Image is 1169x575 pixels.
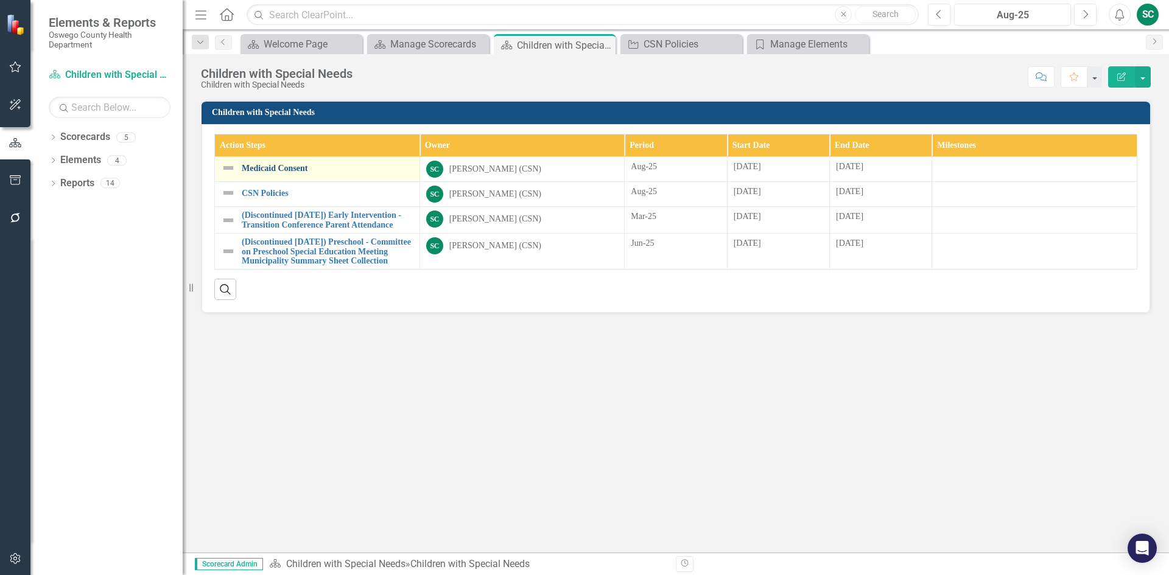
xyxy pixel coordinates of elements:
[631,237,720,249] div: Jun-25
[829,207,932,234] td: Double-Click to Edit
[100,178,120,189] div: 14
[242,237,413,265] a: (Discontinued [DATE]) Preschool - Committee on Preschool Special Education Meeting Municipality S...
[426,211,443,228] div: SC
[836,187,863,196] span: [DATE]
[727,234,829,270] td: Double-Click to Edit
[1137,4,1159,26] button: SC
[370,37,486,52] a: Manage Scorecards
[727,157,829,182] td: Double-Click to Edit
[644,37,739,52] div: CSN Policies
[201,67,353,80] div: Children with Special Needs
[60,176,94,190] a: Reports
[770,37,866,52] div: Manage Elements
[6,13,27,35] img: ClearPoint Strategy
[623,37,739,52] a: CSN Policies
[1128,534,1157,563] div: Open Intercom Messenger
[264,37,359,52] div: Welcome Page
[872,9,899,19] span: Search
[836,212,863,221] span: [DATE]
[212,108,1144,117] h3: Children with Special Needs
[49,15,170,30] span: Elements & Reports
[426,161,443,178] div: SC
[449,163,541,175] div: [PERSON_NAME] (CSN)
[221,213,236,228] img: Not Defined
[420,157,625,182] td: Double-Click to Edit
[244,37,359,52] a: Welcome Page
[734,212,761,221] span: [DATE]
[242,211,413,229] a: (Discontinued [DATE]) Early Intervention - Transition Conference Parent Attendance
[631,186,720,198] div: Aug-25
[107,155,127,166] div: 4
[215,207,420,234] td: Double-Click to Edit Right Click for Context Menu
[734,239,761,248] span: [DATE]
[750,37,866,52] a: Manage Elements
[201,80,353,89] div: Children with Special Needs
[727,207,829,234] td: Double-Click to Edit
[269,557,667,571] div: »
[60,130,110,144] a: Scorecards
[242,189,413,198] a: CSN Policies
[390,37,486,52] div: Manage Scorecards
[734,162,761,171] span: [DATE]
[449,188,541,200] div: [PERSON_NAME] (CSN)
[410,558,530,570] div: Children with Special Needs
[221,244,236,259] img: Not Defined
[221,161,236,175] img: Not Defined
[631,161,720,173] div: Aug-25
[829,157,932,182] td: Double-Click to Edit
[829,234,932,270] td: Double-Click to Edit
[727,182,829,207] td: Double-Click to Edit
[449,240,541,252] div: [PERSON_NAME] (CSN)
[286,558,405,570] a: Children with Special Needs
[215,234,420,270] td: Double-Click to Edit Right Click for Context Menu
[517,38,613,53] div: Children with Special Needs
[420,182,625,207] td: Double-Click to Edit
[420,234,625,270] td: Double-Click to Edit
[855,6,916,23] button: Search
[631,211,720,223] div: Mar-25
[221,186,236,200] img: Not Defined
[426,237,443,254] div: SC
[420,207,625,234] td: Double-Click to Edit
[116,132,136,142] div: 5
[195,558,263,570] span: Scorecard Admin
[60,153,101,167] a: Elements
[954,4,1071,26] button: Aug-25
[836,239,863,248] span: [DATE]
[49,30,170,50] small: Oswego County Health Department
[49,97,170,118] input: Search Below...
[958,8,1067,23] div: Aug-25
[247,4,919,26] input: Search ClearPoint...
[49,68,170,82] a: Children with Special Needs
[242,164,413,173] a: Medicaid Consent
[215,182,420,207] td: Double-Click to Edit Right Click for Context Menu
[836,162,863,171] span: [DATE]
[734,187,761,196] span: [DATE]
[215,157,420,182] td: Double-Click to Edit Right Click for Context Menu
[829,182,932,207] td: Double-Click to Edit
[426,186,443,203] div: SC
[449,213,541,225] div: [PERSON_NAME] (CSN)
